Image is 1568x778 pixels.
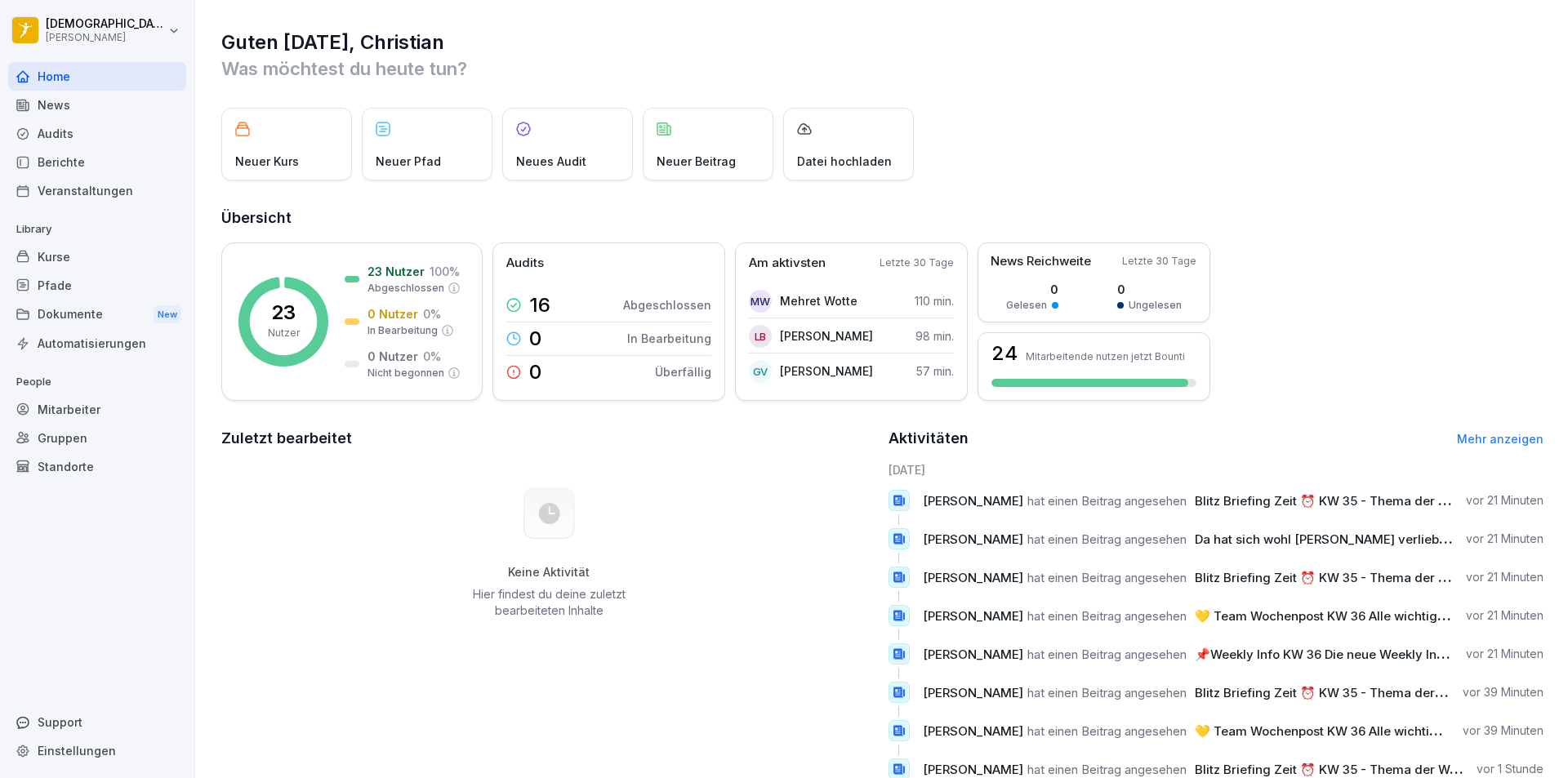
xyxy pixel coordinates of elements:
[8,708,186,736] div: Support
[367,305,418,322] p: 0 Nutzer
[657,153,736,170] p: Neuer Beitrag
[529,362,541,382] p: 0
[8,395,186,424] a: Mitarbeiter
[1122,254,1196,269] p: Letzte 30 Tage
[423,348,441,365] p: 0 %
[1027,531,1187,547] span: hat einen Beitrag angesehen
[923,531,1023,547] span: [PERSON_NAME]
[221,29,1543,56] h1: Guten [DATE], Christian
[623,296,711,313] p: Abgeschlossen
[923,647,1023,662] span: [PERSON_NAME]
[991,344,1018,363] h3: 24
[780,362,873,380] p: [PERSON_NAME]
[506,254,544,273] p: Audits
[268,326,300,340] p: Nutzer
[8,91,186,119] a: News
[8,271,186,300] a: Pfade
[1195,570,1567,585] span: Blitz Briefing Zeit ⏰ KW 35 - Thema der Woche: Dips / Saucen
[8,452,186,481] a: Standorte
[1466,531,1543,547] p: vor 21 Minuten
[8,300,186,330] a: DokumenteNew
[991,252,1091,271] p: News Reichweite
[780,327,873,345] p: [PERSON_NAME]
[1129,298,1182,313] p: Ungelesen
[627,330,711,347] p: In Bearbeitung
[8,176,186,205] a: Veranstaltungen
[46,17,165,31] p: [DEMOGRAPHIC_DATA] Dill
[1027,570,1187,585] span: hat einen Beitrag angesehen
[1006,281,1058,298] p: 0
[880,256,954,270] p: Letzte 30 Tage
[367,281,444,296] p: Abgeschlossen
[923,493,1023,509] span: [PERSON_NAME]
[1195,493,1567,509] span: Blitz Briefing Zeit ⏰ KW 35 - Thema der Woche: Dips / Saucen
[1006,298,1047,313] p: Gelesen
[889,461,1544,478] h6: [DATE]
[1463,722,1543,739] p: vor 39 Minuten
[1027,647,1187,662] span: hat einen Beitrag angesehen
[916,362,954,380] p: 57 min.
[655,363,711,380] p: Überfällig
[8,216,186,242] p: Library
[923,723,1023,739] span: [PERSON_NAME]
[1466,607,1543,624] p: vor 21 Minuten
[8,369,186,395] p: People
[367,323,438,338] p: In Bearbeitung
[367,366,444,380] p: Nicht begonnen
[1027,685,1187,700] span: hat einen Beitrag angesehen
[780,292,857,309] p: Mehret Wotte
[430,263,460,280] p: 100 %
[529,296,550,315] p: 16
[271,303,296,322] p: 23
[923,762,1023,777] span: [PERSON_NAME]
[8,242,186,271] a: Kurse
[8,329,186,358] a: Automatisierungen
[1027,493,1187,509] span: hat einen Beitrag angesehen
[889,427,969,450] h2: Aktivitäten
[923,570,1023,585] span: [PERSON_NAME]
[221,207,1543,229] h2: Übersicht
[8,62,186,91] a: Home
[367,348,418,365] p: 0 Nutzer
[221,427,877,450] h2: Zuletzt bearbeitet
[923,608,1023,624] span: [PERSON_NAME]
[749,325,772,348] div: LB
[1026,350,1185,362] p: Mitarbeitende nutzen jetzt Bounti
[1195,685,1567,700] span: Blitz Briefing Zeit ⏰ KW 35 - Thema der Woche: Dips / Saucen
[749,360,772,383] div: GV
[749,290,772,313] div: MW
[1195,762,1567,777] span: Blitz Briefing Zeit ⏰ KW 35 - Thema der Woche: Dips / Saucen
[1466,569,1543,585] p: vor 21 Minuten
[423,305,441,322] p: 0 %
[516,153,586,170] p: Neues Audit
[1027,608,1187,624] span: hat einen Beitrag angesehen
[466,565,631,580] h5: Keine Aktivität
[1117,281,1182,298] p: 0
[367,263,425,280] p: 23 Nutzer
[8,148,186,176] a: Berichte
[376,153,441,170] p: Neuer Pfad
[221,56,1543,82] p: Was möchtest du heute tun?
[1463,684,1543,700] p: vor 39 Minuten
[8,424,186,452] a: Gruppen
[797,153,892,170] p: Datei hochladen
[1466,646,1543,662] p: vor 21 Minuten
[1027,762,1187,777] span: hat einen Beitrag angesehen
[46,32,165,43] p: [PERSON_NAME]
[8,736,186,765] a: Einstellungen
[8,300,186,330] div: Dokumente
[1477,761,1543,777] p: vor 1 Stunde
[529,329,541,349] p: 0
[8,119,186,148] a: Audits
[915,327,954,345] p: 98 min.
[1027,723,1187,739] span: hat einen Beitrag angesehen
